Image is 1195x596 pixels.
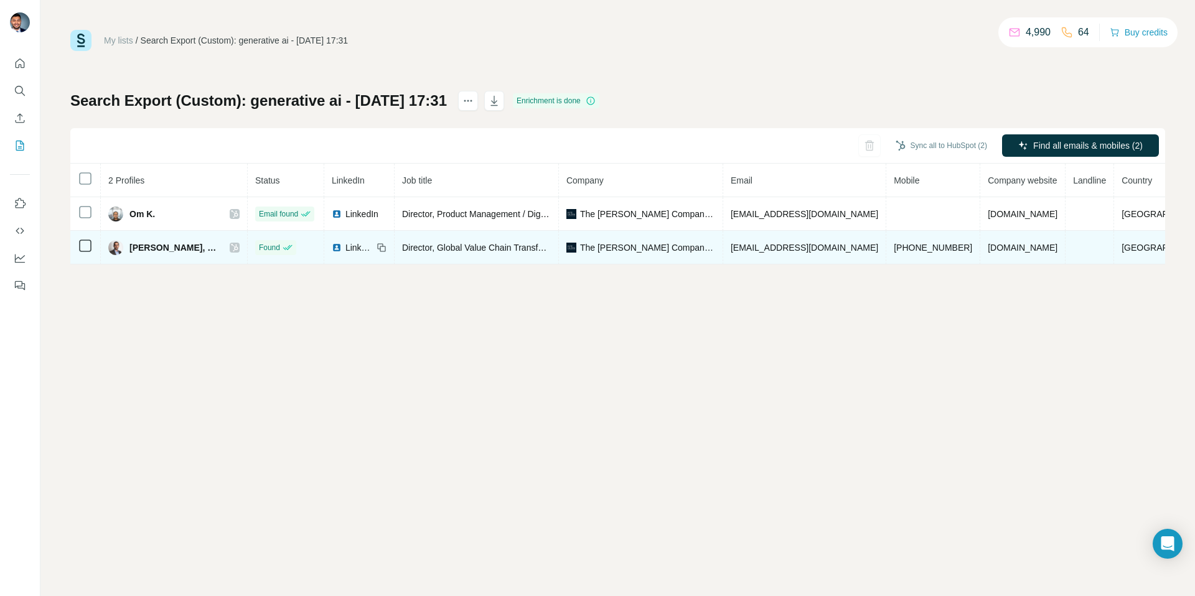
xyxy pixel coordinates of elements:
[731,243,878,253] span: [EMAIL_ADDRESS][DOMAIN_NAME]
[70,91,447,111] h1: Search Export (Custom): generative ai - [DATE] 17:31
[332,209,342,219] img: LinkedIn logo
[108,207,123,221] img: Avatar
[1033,139,1143,152] span: Find all emails & mobiles (2)
[10,12,30,32] img: Avatar
[988,243,1057,253] span: [DOMAIN_NAME]
[580,241,715,254] span: The [PERSON_NAME] Companies Inc.
[141,34,349,47] div: Search Export (Custom): generative ai - [DATE] 17:31
[887,136,996,155] button: Sync all to HubSpot (2)
[10,134,30,157] button: My lists
[10,107,30,129] button: Enrich CSV
[10,220,30,242] button: Use Surfe API
[1122,175,1152,185] span: Country
[136,34,138,47] li: /
[1078,25,1089,40] p: 64
[731,209,878,219] span: [EMAIL_ADDRESS][DOMAIN_NAME]
[345,208,378,220] span: LinkedIn
[566,209,576,219] img: company-logo
[458,91,478,111] button: actions
[402,243,611,253] span: Director, Global Value Chain Transformation & Culture
[1153,529,1183,559] div: Open Intercom Messenger
[566,243,576,253] img: company-logo
[10,52,30,75] button: Quick start
[894,175,919,185] span: Mobile
[70,30,91,51] img: Surfe Logo
[129,208,155,220] span: Om K.
[345,241,373,254] span: LinkedIn
[1002,134,1159,157] button: Find all emails & mobiles (2)
[1026,25,1051,40] p: 4,990
[10,274,30,297] button: Feedback
[580,208,715,220] span: The [PERSON_NAME] Companies Inc.
[402,175,432,185] span: Job title
[104,35,133,45] a: My lists
[513,93,599,108] div: Enrichment is done
[259,208,298,220] span: Email found
[894,243,972,253] span: [PHONE_NUMBER]
[566,175,604,185] span: Company
[332,175,365,185] span: LinkedIn
[988,175,1057,185] span: Company website
[1110,24,1168,41] button: Buy credits
[129,241,217,254] span: [PERSON_NAME], CSPO
[988,209,1057,219] span: [DOMAIN_NAME]
[731,175,752,185] span: Email
[1073,175,1106,185] span: Landline
[259,242,280,253] span: Found
[10,192,30,215] button: Use Surfe on LinkedIn
[332,243,342,253] img: LinkedIn logo
[402,209,636,219] span: Director, Product Management / Digital Products & Platforms
[10,80,30,102] button: Search
[108,240,123,255] img: Avatar
[108,175,144,185] span: 2 Profiles
[255,175,280,185] span: Status
[10,247,30,269] button: Dashboard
